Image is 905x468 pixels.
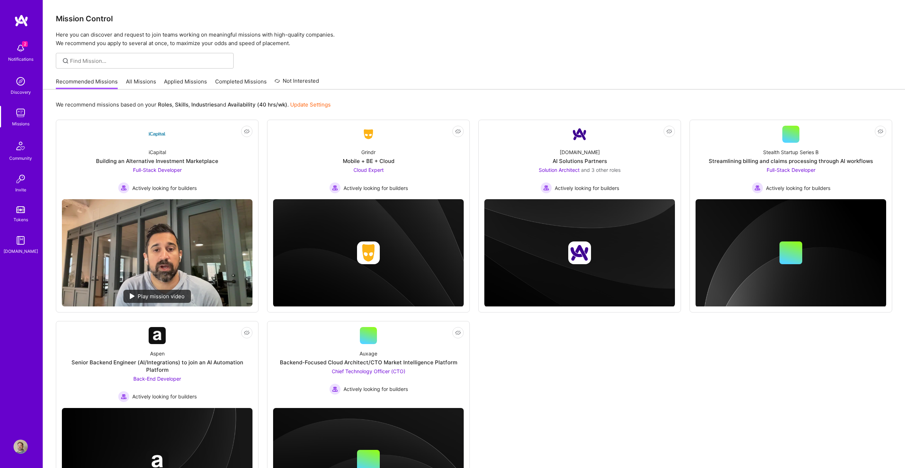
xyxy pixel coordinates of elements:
[752,182,763,194] img: Actively looking for builders
[12,440,30,454] a: User Avatar
[9,154,32,162] div: Community
[118,391,129,402] img: Actively looking for builders
[353,167,384,173] span: Cloud Expert
[62,327,252,402] a: Company LogoAspenSenior Backend Engineer (AI/Integrations) to join an AI Automation PlatformBack-...
[361,148,376,156] div: Grindr
[14,74,28,88] img: discovery
[360,128,377,141] img: Company Logo
[696,126,886,194] a: Stealth Startup Series BStreamlining billing and claims processing through AI workflowsFull-Stack...
[14,216,28,223] div: Tokens
[56,101,331,108] p: We recommend missions based on your , , and .
[709,157,873,165] div: Streamlining billing and claims processing through AI workflows
[273,199,464,307] img: cover
[228,101,287,108] b: Availability (40 hrs/wk)
[14,14,28,27] img: logo
[244,330,250,336] i: icon EyeClosed
[70,57,228,65] input: Find Mission...
[96,157,218,165] div: Building an Alternative Investment Marketplace
[14,106,28,120] img: teamwork
[56,78,118,89] a: Recommended Missions
[696,199,886,307] img: cover
[191,101,217,108] b: Industries
[11,88,31,96] div: Discovery
[539,167,580,173] span: Solution Architect
[4,247,38,255] div: [DOMAIN_NAME]
[541,182,552,194] img: Actively looking for builders
[164,78,207,89] a: Applied Missions
[149,327,166,344] img: Company Logo
[290,101,331,108] a: Update Settings
[568,241,591,264] img: Company logo
[14,233,28,247] img: guide book
[150,350,165,357] div: Aspen
[62,359,252,374] div: Senior Backend Engineer (AI/Integrations) to join an AI Automation Platform
[666,129,672,134] i: icon EyeClosed
[149,126,166,143] img: Company Logo
[62,126,252,194] a: Company LogoiCapitalBuilding an Alternative Investment MarketplaceFull-Stack Developer Actively l...
[455,129,461,134] i: icon EyeClosed
[158,101,172,108] b: Roles
[560,148,600,156] div: [DOMAIN_NAME]
[344,385,408,393] span: Actively looking for builders
[244,129,250,134] i: icon EyeClosed
[62,57,70,65] i: icon SearchGrey
[12,120,30,127] div: Missions
[360,350,377,357] div: Auxage
[215,78,267,89] a: Completed Missions
[56,31,892,48] p: Here you can discover and request to join teams working on meaningful missions with high-quality ...
[280,359,457,366] div: Backend-Focused Cloud Architect/CTO Market Intelligence Platform
[555,184,619,192] span: Actively looking for builders
[118,182,129,194] img: Actively looking for builders
[14,41,28,55] img: bell
[132,393,197,400] span: Actively looking for builders
[12,137,29,154] img: Community
[149,148,166,156] div: iCapital
[22,41,28,47] span: 2
[767,167,815,173] span: Full-Stack Developer
[344,184,408,192] span: Actively looking for builders
[14,440,28,454] img: User Avatar
[766,184,830,192] span: Actively looking for builders
[133,167,182,173] span: Full-Stack Developer
[357,241,380,264] img: Company logo
[343,157,394,165] div: Mobile + BE + Cloud
[56,14,892,23] h3: Mission Control
[329,383,341,395] img: Actively looking for builders
[581,167,621,173] span: and 3 other roles
[16,206,25,213] img: tokens
[14,172,28,186] img: Invite
[571,126,588,143] img: Company Logo
[126,78,156,89] a: All Missions
[763,148,819,156] div: Stealth Startup Series B
[329,182,341,194] img: Actively looking for builders
[484,126,675,194] a: Company Logo[DOMAIN_NAME]AI Solutions PartnersSolution Architect and 3 other rolesActively lookin...
[130,293,135,299] img: play
[878,129,883,134] i: icon EyeClosed
[133,376,181,382] span: Back-End Developer
[62,199,252,306] img: No Mission
[484,199,675,307] img: cover
[123,290,191,303] div: Play mission video
[553,157,607,165] div: AI Solutions Partners
[275,77,319,89] a: Not Interested
[132,184,197,192] span: Actively looking for builders
[273,327,464,402] a: AuxageBackend-Focused Cloud Architect/CTO Market Intelligence PlatformChief Technology Officer (C...
[273,126,464,194] a: Company LogoGrindrMobile + BE + CloudCloud Expert Actively looking for buildersActively looking f...
[15,186,26,194] div: Invite
[175,101,188,108] b: Skills
[455,330,461,336] i: icon EyeClosed
[332,368,405,374] span: Chief Technology Officer (CTO)
[8,55,33,63] div: Notifications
